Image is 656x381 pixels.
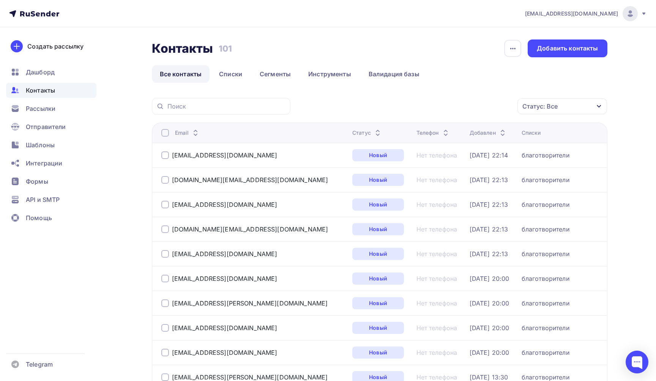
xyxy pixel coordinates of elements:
div: [DOMAIN_NAME][EMAIL_ADDRESS][DOMAIN_NAME] [172,176,328,184]
span: Дашборд [26,68,55,77]
a: Шаблоны [6,137,96,153]
a: [DATE] 22:14 [470,151,508,159]
span: Отправители [26,122,66,131]
a: [EMAIL_ADDRESS][DOMAIN_NAME] [172,275,278,282]
a: Формы [6,174,96,189]
div: Нет телефона [416,324,457,332]
a: Контакты [6,83,96,98]
a: Сегменты [252,65,299,83]
a: Дашборд [6,65,96,80]
a: Новый [352,272,404,285]
a: Нет телефона [416,349,457,356]
div: благотворители [522,176,569,184]
a: Новый [352,346,404,359]
a: благотворители [522,373,569,381]
span: Помощь [26,213,52,222]
a: Инструменты [300,65,359,83]
div: Добавить контакты [537,44,598,53]
div: благотворители [522,299,569,307]
span: [EMAIL_ADDRESS][DOMAIN_NAME] [525,10,618,17]
div: [DATE] 20:00 [470,299,509,307]
a: Валидация базы [361,65,427,83]
a: Рассылки [6,101,96,116]
div: Статус: Все [522,102,558,111]
a: [EMAIL_ADDRESS][DOMAIN_NAME] [525,6,647,21]
a: Отправители [6,119,96,134]
a: [DOMAIN_NAME][EMAIL_ADDRESS][DOMAIN_NAME] [172,225,328,233]
a: [DATE] 22:13 [470,225,508,233]
a: [DATE] 13:30 [470,373,508,381]
span: Шаблоны [26,140,55,150]
div: [DATE] 20:00 [470,324,509,332]
span: Контакты [26,86,55,95]
span: Telegram [26,360,53,369]
a: Нет телефона [416,275,457,282]
div: Телефон [416,129,450,137]
div: Нет телефона [416,176,457,184]
a: Новый [352,198,404,211]
h3: 101 [219,43,232,54]
a: благотворители [522,250,569,258]
a: [EMAIL_ADDRESS][DOMAIN_NAME] [172,151,278,159]
a: Новый [352,174,404,186]
a: [EMAIL_ADDRESS][DOMAIN_NAME] [172,349,278,356]
div: Статус [352,129,382,137]
a: Нет телефона [416,250,457,258]
span: Интеграции [26,159,62,168]
a: Списки [211,65,250,83]
a: Новый [352,248,404,260]
a: Новый [352,322,404,334]
a: Нет телефона [416,201,457,208]
div: благотворители [522,151,569,159]
a: [DATE] 22:13 [470,176,508,184]
div: благотворители [522,349,569,356]
a: [EMAIL_ADDRESS][DOMAIN_NAME] [172,250,278,258]
a: [EMAIL_ADDRESS][DOMAIN_NAME] [172,201,278,208]
a: Новый [352,149,404,161]
a: благотворители [522,201,569,208]
a: [DATE] 22:13 [470,201,508,208]
a: благотворители [522,275,569,282]
div: Нет телефона [416,151,457,159]
div: Добавлен [470,129,507,137]
div: Нет телефона [416,299,457,307]
span: Рассылки [26,104,55,113]
a: [EMAIL_ADDRESS][PERSON_NAME][DOMAIN_NAME] [172,373,328,381]
a: Нет телефона [416,373,457,381]
a: [DATE] 20:00 [470,349,509,356]
a: [DATE] 22:13 [470,250,508,258]
a: Новый [352,297,404,309]
a: благотворители [522,225,569,233]
div: [DATE] 20:00 [470,275,509,282]
div: [EMAIL_ADDRESS][DOMAIN_NAME] [172,324,278,332]
span: API и SMTP [26,195,60,204]
div: благотворители [522,324,569,332]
